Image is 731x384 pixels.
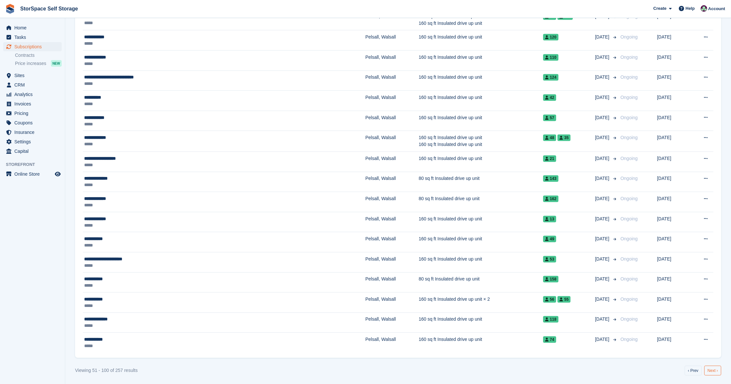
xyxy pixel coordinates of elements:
[365,333,419,353] td: Pelsall, Walsall
[595,54,611,61] span: [DATE]
[365,172,419,192] td: Pelsall, Walsall
[543,316,558,323] span: 118
[365,50,419,71] td: Pelsall, Walsall
[3,23,62,32] a: menu
[595,256,611,263] span: [DATE]
[14,42,53,51] span: Subscriptions
[595,235,611,242] span: [DATE]
[365,192,419,212] td: Pelsall, Walsall
[14,99,53,108] span: Invoices
[543,135,556,141] span: 48
[557,135,571,141] span: 35
[657,312,690,333] td: [DATE]
[657,111,690,131] td: [DATE]
[620,176,638,181] span: Ongoing
[3,169,62,179] a: menu
[543,34,558,40] span: 120
[620,236,638,241] span: Ongoing
[653,5,666,12] span: Create
[543,175,558,182] span: 143
[657,71,690,91] td: [DATE]
[657,50,690,71] td: [DATE]
[595,74,611,81] span: [DATE]
[543,216,556,222] span: 13
[419,232,543,252] td: 160 sq ft Insulated drive up unit
[620,216,638,221] span: Ongoing
[365,252,419,272] td: Pelsall, Walsall
[543,94,556,101] span: 42
[620,316,638,322] span: Ongoing
[620,14,638,19] span: Ongoing
[657,152,690,172] td: [DATE]
[595,195,611,202] span: [DATE]
[595,94,611,101] span: [DATE]
[3,90,62,99] a: menu
[419,192,543,212] td: 80 sq ft Insulated drive up unit
[620,34,638,40] span: Ongoing
[365,71,419,91] td: Pelsall, Walsall
[3,71,62,80] a: menu
[3,109,62,118] a: menu
[419,111,543,131] td: 160 sq ft Insulated drive up unit
[419,152,543,172] td: 160 sq ft Insulated drive up unit
[15,60,46,67] span: Price increases
[419,333,543,353] td: 160 sq ft Insulated drive up unit
[620,296,638,302] span: Ongoing
[3,118,62,127] a: menu
[620,115,638,120] span: Ongoing
[365,131,419,152] td: Pelsall, Walsall
[419,172,543,192] td: 80 sq ft Insulated drive up unit
[419,312,543,333] td: 160 sq ft Insulated drive up unit
[686,5,695,12] span: Help
[3,80,62,89] a: menu
[657,9,690,30] td: [DATE]
[683,366,723,376] nav: Pages
[419,252,543,272] td: 160 sq ft Insulated drive up unit
[419,71,543,91] td: 160 sq ft Insulated drive up unit
[14,169,53,179] span: Online Store
[419,91,543,111] td: 160 sq ft Insulated drive up unit
[14,23,53,32] span: Home
[657,192,690,212] td: [DATE]
[419,293,543,313] td: 160 sq ft Insulated drive up unit × 2
[18,3,81,14] a: StorSpace Self Storage
[620,74,638,80] span: Ongoing
[701,5,707,12] img: Ross Hadlington
[365,272,419,293] td: Pelsall, Walsall
[657,293,690,313] td: [DATE]
[595,296,611,303] span: [DATE]
[595,114,611,121] span: [DATE]
[543,196,558,202] span: 162
[6,161,65,168] span: Storefront
[3,33,62,42] a: menu
[595,134,611,141] span: [DATE]
[657,30,690,51] td: [DATE]
[3,99,62,108] a: menu
[14,90,53,99] span: Analytics
[365,91,419,111] td: Pelsall, Walsall
[657,91,690,111] td: [DATE]
[595,155,611,162] span: [DATE]
[620,95,638,100] span: Ongoing
[595,336,611,343] span: [DATE]
[75,367,138,374] div: Viewing 51 - 100 of 257 results
[543,54,558,61] span: 110
[657,333,690,353] td: [DATE]
[14,118,53,127] span: Coupons
[543,276,558,282] span: 158
[419,50,543,71] td: 160 sq ft Insulated drive up unit
[54,170,62,178] a: Preview store
[657,172,690,192] td: [DATE]
[595,276,611,282] span: [DATE]
[657,252,690,272] td: [DATE]
[595,216,611,222] span: [DATE]
[14,128,53,137] span: Insurance
[595,175,611,182] span: [DATE]
[708,6,725,12] span: Account
[657,232,690,252] td: [DATE]
[14,109,53,118] span: Pricing
[365,30,419,51] td: Pelsall, Walsall
[543,115,556,121] span: 57
[15,60,62,67] a: Price increases NEW
[3,42,62,51] a: menu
